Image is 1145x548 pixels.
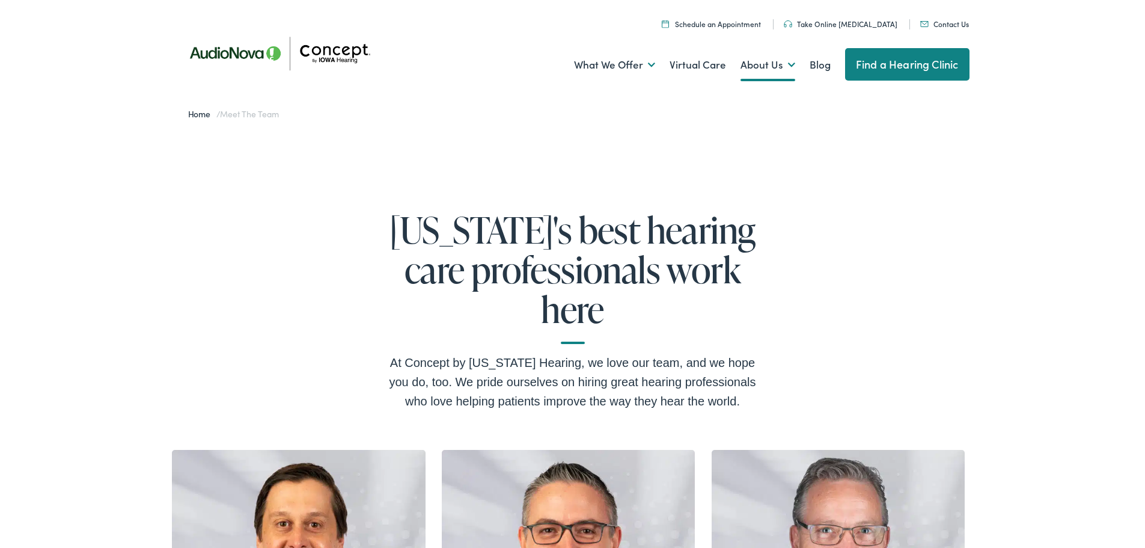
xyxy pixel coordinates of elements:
span: Meet the Team [220,108,278,120]
div: At Concept by [US_STATE] Hearing, we love our team, and we hope you do, too. We pride ourselves o... [380,353,765,411]
a: Schedule an Appointment [662,19,761,29]
a: What We Offer [574,43,655,87]
img: utility icon [920,21,929,27]
a: About Us [740,43,795,87]
a: Find a Hearing Clinic [845,48,969,81]
a: Virtual Care [670,43,726,87]
img: A calendar icon to schedule an appointment at Concept by Iowa Hearing. [662,20,669,28]
a: Blog [810,43,831,87]
span: / [188,108,279,120]
h1: [US_STATE]'s best hearing care professionals work here [380,210,765,344]
a: Take Online [MEDICAL_DATA] [784,19,897,29]
a: Contact Us [920,19,969,29]
a: Home [188,108,216,120]
img: utility icon [784,20,792,28]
